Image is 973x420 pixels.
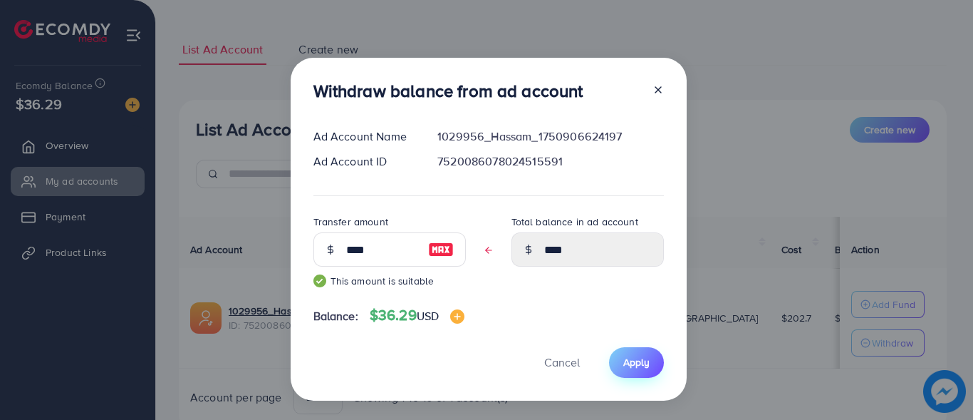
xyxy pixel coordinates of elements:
[302,153,427,170] div: Ad Account ID
[313,275,326,287] img: guide
[609,347,664,378] button: Apply
[623,355,650,369] span: Apply
[313,274,466,288] small: This amount is suitable
[313,308,358,324] span: Balance:
[544,354,580,370] span: Cancel
[417,308,439,324] span: USD
[313,81,583,101] h3: Withdraw balance from ad account
[426,153,675,170] div: 7520086078024515591
[313,215,388,229] label: Transfer amount
[450,309,464,324] img: image
[302,128,427,145] div: Ad Account Name
[370,307,464,324] h4: $36.29
[511,215,638,229] label: Total balance in ad account
[526,347,598,378] button: Cancel
[426,128,675,145] div: 1029956_Hassam_1750906624197
[428,241,454,258] img: image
